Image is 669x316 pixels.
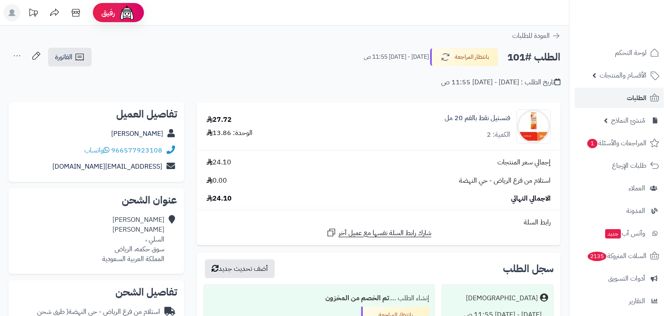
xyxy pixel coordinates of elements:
span: 1 [587,139,597,148]
div: 27.72 [207,115,232,125]
span: طلبات الإرجاع [612,160,646,172]
div: الكمية: 2 [487,130,510,140]
span: 24.10 [207,194,232,204]
span: لوحة التحكم [615,47,646,59]
a: المراجعات والأسئلة1 [574,133,664,153]
span: 24.10 [207,158,231,167]
a: العملاء [574,178,664,198]
small: [DATE] - [DATE] 11:55 ص [364,53,429,61]
a: المدونة [574,201,664,221]
img: 27019b3335d122f860a27a2440dbd9c5893f-90x90.jpg [517,109,550,144]
a: أدوات التسويق [574,268,664,289]
span: الفاتورة [55,52,72,62]
span: جديد [605,229,621,238]
a: لوحة التحكم [574,43,664,63]
div: [PERSON_NAME] [PERSON_NAME] السلي ، سوق حكمه، الرياض المملكة العربية السعودية [102,215,164,264]
a: التقارير [574,291,664,311]
button: بانتظار المراجعة [430,48,498,66]
span: المراجعات والأسئلة [586,137,646,149]
h2: الطلب #101 [507,49,560,66]
span: 0.00 [207,176,227,186]
a: طلبات الإرجاع [574,155,664,176]
a: العودة للطلبات [512,31,560,41]
span: وآتس آب [604,227,645,239]
span: التقارير [629,295,645,307]
h2: عنوان الشحن [15,195,177,205]
a: السلات المتروكة2135 [574,246,664,266]
h2: تفاصيل العميل [15,109,177,119]
span: إجمالي سعر المنتجات [497,158,551,167]
span: المدونة [626,205,645,217]
a: الطلبات [574,88,664,108]
button: أضف تحديث جديد [205,259,275,278]
b: تم الخصم من المخزون [325,293,389,303]
div: الوحدة: 13.86 [207,128,253,138]
span: السلات المتروكة [587,250,646,262]
span: الاجمالي النهائي [511,194,551,204]
a: شارك رابط السلة نفسها مع عميل آخر [326,227,431,238]
img: ai-face.png [118,4,135,21]
h2: تفاصيل الشحن [15,287,177,297]
span: الطلبات [627,92,646,104]
div: رابط السلة [200,218,557,227]
span: العملاء [629,182,645,194]
a: تحديثات المنصة [23,4,44,23]
h3: سجل الطلب [503,264,554,274]
span: مُنشئ النماذج [611,115,645,126]
span: أدوات التسويق [608,273,645,284]
span: رفيق [101,8,115,18]
a: واتساب [84,145,109,155]
a: [PERSON_NAME] [111,129,163,139]
a: [EMAIL_ADDRESS][DOMAIN_NAME] [52,161,162,172]
div: تاريخ الطلب : [DATE] - [DATE] 11:55 ص [441,78,560,87]
span: 2135 [588,252,606,261]
span: الأقسام والمنتجات [600,69,646,81]
span: استلام من فرع الرياض - حي النهضة [459,176,551,186]
a: الفاتورة [48,48,92,66]
div: إنشاء الطلب .... [209,290,429,307]
span: العودة للطلبات [512,31,550,41]
span: شارك رابط السلة نفسها مع عميل آخر [339,228,431,238]
div: [DEMOGRAPHIC_DATA] [466,293,538,303]
a: 966577923108 [111,145,162,155]
a: فنستيل نقط بالفم 20 مل [445,113,510,123]
a: وآتس آبجديد [574,223,664,244]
